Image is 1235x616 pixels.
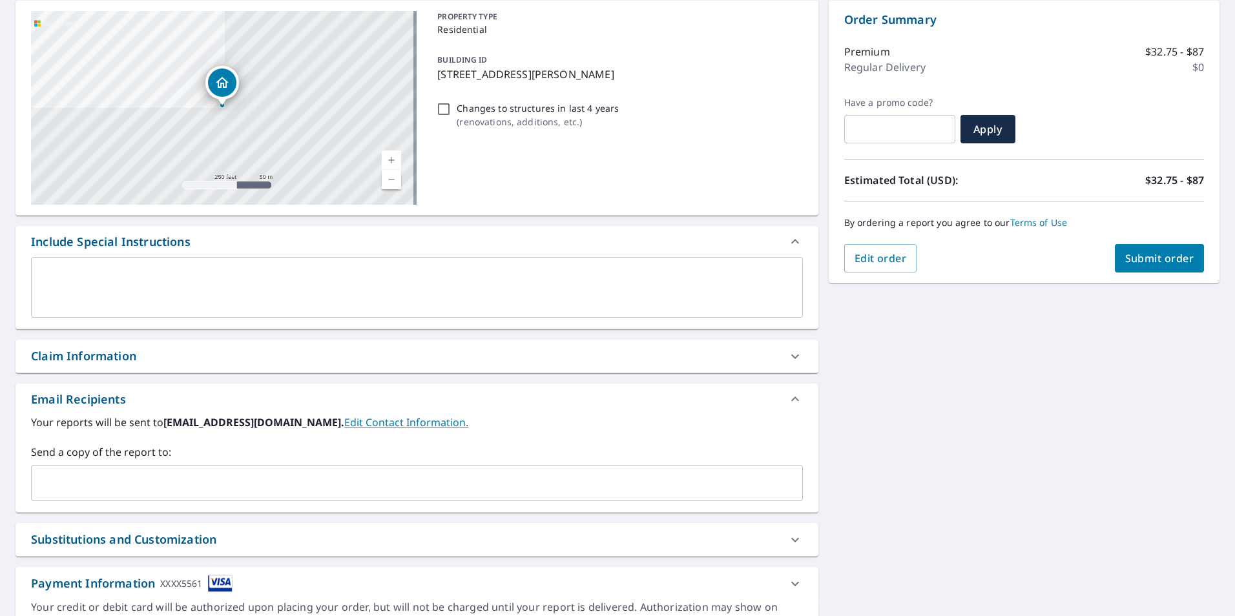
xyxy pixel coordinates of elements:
div: Claim Information [16,340,818,373]
div: Email Recipients [16,384,818,415]
a: Current Level 17, Zoom Out [382,170,401,189]
label: Have a promo code? [844,97,955,108]
a: Current Level 17, Zoom In [382,150,401,170]
div: Substitutions and Customization [31,531,216,548]
img: cardImage [208,575,233,592]
label: Send a copy of the report to: [31,444,803,460]
a: EditContactInfo [344,415,468,429]
button: Apply [960,115,1015,143]
p: Changes to structures in last 4 years [457,101,619,115]
p: BUILDING ID [437,54,487,65]
div: Claim Information [31,347,136,365]
button: Edit order [844,244,917,272]
div: Include Special Instructions [16,226,818,257]
div: XXXX5561 [160,575,202,592]
p: By ordering a report you agree to our [844,217,1204,229]
p: Order Summary [844,11,1204,28]
p: Estimated Total (USD): [844,172,1024,188]
span: Apply [971,122,1005,136]
div: Payment InformationXXXX5561cardImage [16,567,818,600]
p: Premium [844,44,890,59]
p: [STREET_ADDRESS][PERSON_NAME] [437,67,797,82]
span: Submit order [1125,251,1194,265]
b: [EMAIL_ADDRESS][DOMAIN_NAME]. [163,415,344,429]
p: $0 [1192,59,1204,75]
p: ( renovations, additions, etc. ) [457,115,619,128]
span: Edit order [855,251,907,265]
div: Substitutions and Customization [16,523,818,556]
p: PROPERTY TYPE [437,11,797,23]
p: Regular Delivery [844,59,926,75]
div: Dropped pin, building 1, Residential property, 25510 Coltrane Dr Damascus, MD 20872 [205,66,239,106]
div: Email Recipients [31,391,126,408]
button: Submit order [1115,244,1205,272]
a: Terms of Use [1010,216,1068,229]
p: Residential [437,23,797,36]
div: Include Special Instructions [31,233,191,251]
p: $32.75 - $87 [1145,172,1204,188]
label: Your reports will be sent to [31,415,803,430]
div: Payment Information [31,575,233,592]
p: $32.75 - $87 [1145,44,1204,59]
